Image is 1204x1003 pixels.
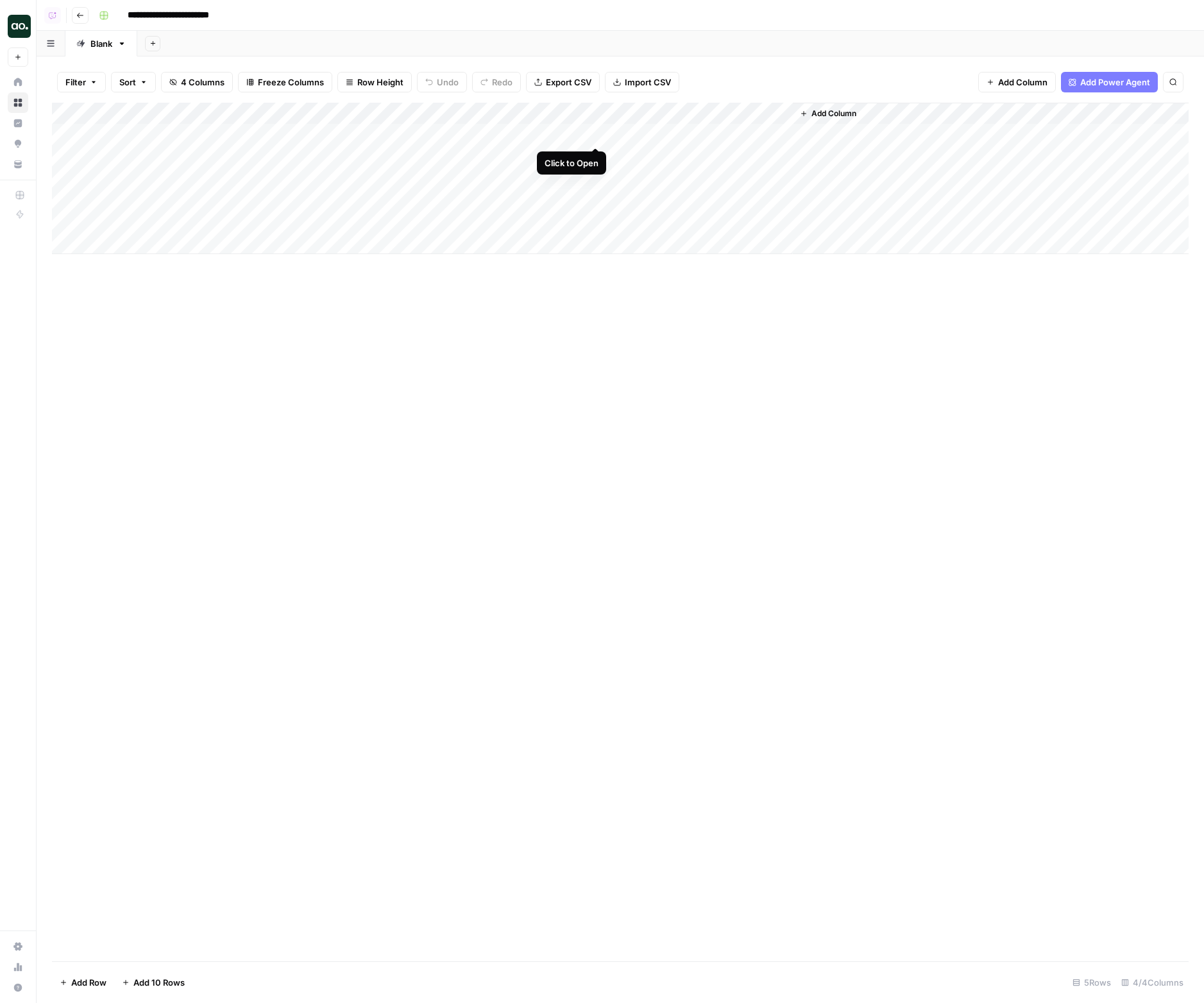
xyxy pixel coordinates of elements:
a: Home [8,72,28,92]
button: 4 Columns [161,72,233,92]
button: Sort [111,72,156,92]
span: Filter [65,76,86,89]
button: Add Power Agent [1061,72,1158,92]
a: Settings [8,936,28,957]
button: Export CSV [526,72,600,92]
span: Add 10 Rows [133,976,185,989]
div: Blank [90,37,112,50]
span: Add Row [71,976,106,989]
div: Click to Open [545,157,598,169]
div: 5 Rows [1067,972,1116,993]
button: Add Column [795,105,861,122]
span: Row Height [357,76,403,89]
button: Help + Support [8,977,28,998]
div: 4/4 Columns [1116,972,1189,993]
a: Opportunities [8,133,28,154]
span: Add Column [998,76,1047,89]
span: Redo [492,76,513,89]
span: Add Power Agent [1080,76,1150,89]
img: AirOps Builders Logo [8,15,31,38]
button: Redo [472,72,521,92]
button: Import CSV [605,72,679,92]
span: Export CSV [546,76,591,89]
a: Your Data [8,154,28,175]
button: Add Column [978,72,1056,92]
button: Add 10 Rows [114,972,192,993]
a: Browse [8,92,28,113]
span: Freeze Columns [258,76,324,89]
button: Freeze Columns [238,72,332,92]
a: Usage [8,957,28,977]
span: Sort [119,76,136,89]
button: Filter [57,72,106,92]
button: Row Height [337,72,412,92]
a: Insights [8,113,28,133]
button: Workspace: AirOps Builders [8,10,28,42]
span: Add Column [811,108,856,119]
span: Undo [437,76,459,89]
button: Add Row [52,972,114,993]
span: 4 Columns [181,76,225,89]
a: Blank [65,31,137,56]
button: Undo [417,72,467,92]
span: Import CSV [625,76,671,89]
